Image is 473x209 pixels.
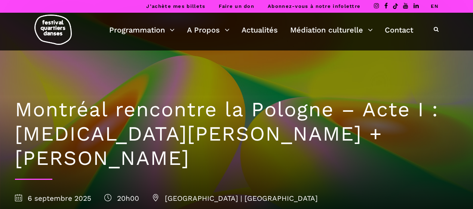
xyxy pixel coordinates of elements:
a: A Propos [187,24,230,36]
a: J’achète mes billets [146,3,205,9]
span: 6 septembre 2025 [15,194,91,203]
a: Contact [385,24,413,36]
a: Abonnez-vous à notre infolettre [268,3,360,9]
span: 20h00 [104,194,139,203]
a: Faire un don [219,3,254,9]
a: Programmation [109,24,175,36]
a: EN [431,3,439,9]
h1: Montréal rencontre la Pologne – Acte I : [MEDICAL_DATA][PERSON_NAME] + [PERSON_NAME] [15,98,458,170]
span: [GEOGRAPHIC_DATA] | [GEOGRAPHIC_DATA] [152,194,318,203]
a: Actualités [242,24,278,36]
a: Médiation culturelle [290,24,373,36]
img: logo-fqd-med [34,15,72,45]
